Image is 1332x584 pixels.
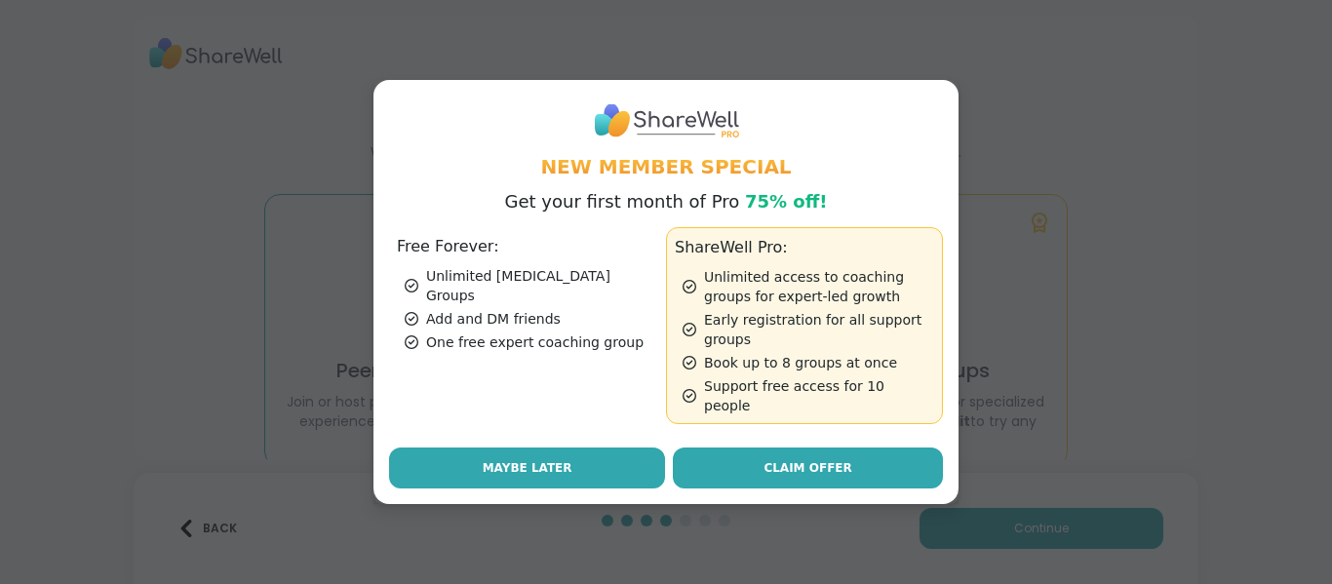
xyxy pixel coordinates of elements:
div: One free expert coaching group [405,332,658,352]
span: 75% off! [745,191,828,212]
div: Unlimited [MEDICAL_DATA] Groups [405,266,658,305]
div: Book up to 8 groups at once [683,353,934,372]
h3: Free Forever: [397,235,658,258]
h1: New Member Special [389,153,943,180]
div: Support free access for 10 people [683,376,934,415]
div: Unlimited access to coaching groups for expert-led growth [683,267,934,306]
div: Add and DM friends [405,309,658,329]
img: ShareWell Logo [593,96,739,145]
span: Maybe Later [483,459,572,477]
h3: ShareWell Pro: [675,236,934,259]
div: Early registration for all support groups [683,310,934,349]
p: Get your first month of Pro [505,188,828,215]
a: Claim Offer [673,448,943,488]
button: Maybe Later [389,448,665,488]
span: Claim Offer [764,459,851,477]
